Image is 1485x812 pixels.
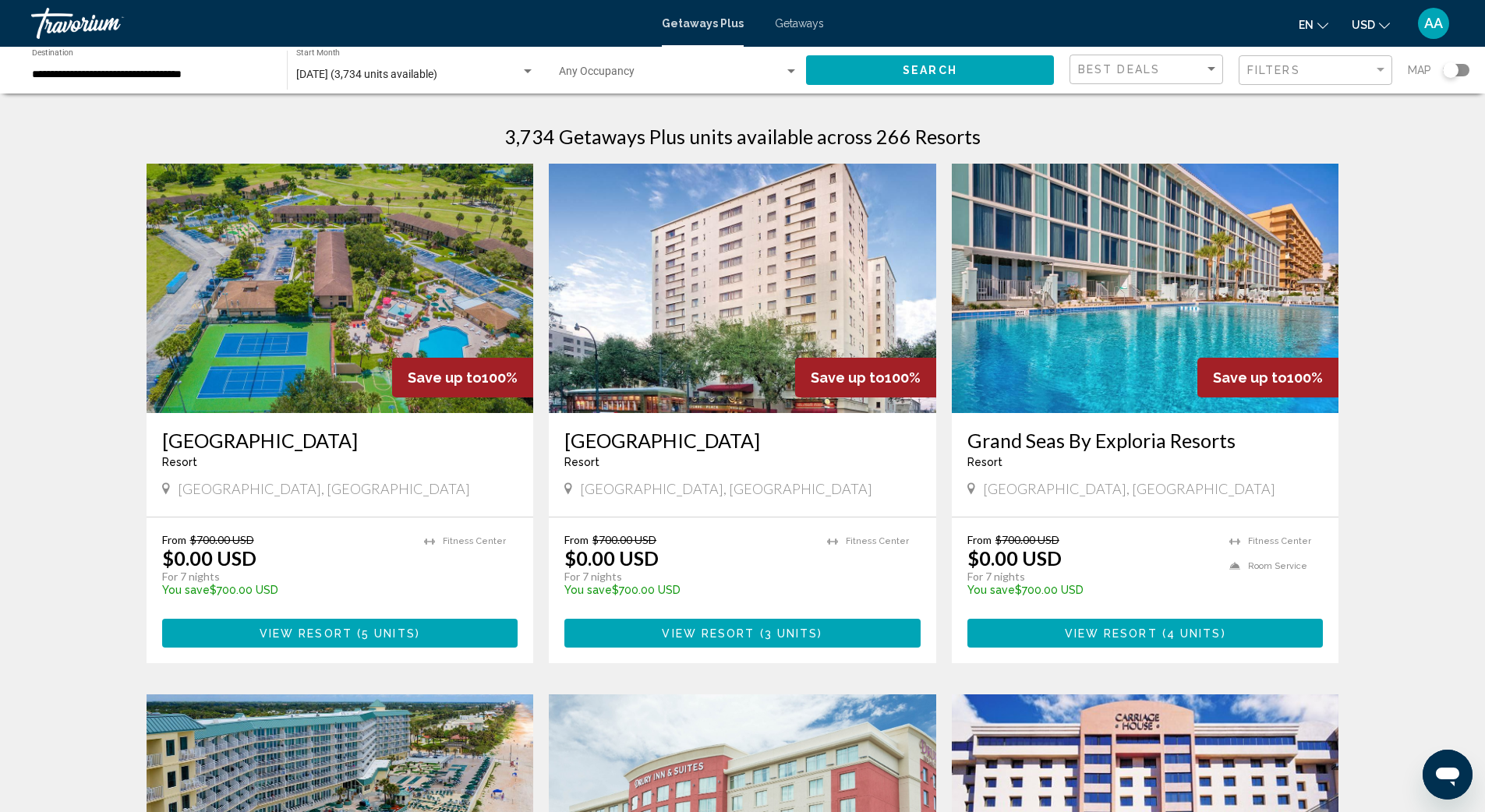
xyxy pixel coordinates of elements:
[1424,16,1443,31] span: AA
[795,358,936,397] div: 100%
[162,584,409,596] p: $700.00 USD
[352,627,420,640] span: ( )
[564,570,811,584] p: For 7 nights
[967,456,1002,468] span: Resort
[564,533,589,546] span: From
[443,536,506,546] span: Fitness Center
[806,55,1054,84] button: Search
[1213,369,1287,386] span: Save up to
[1247,64,1300,76] span: Filters
[147,164,534,413] img: ii_leh1.jpg
[967,570,1215,584] p: For 7 nights
[765,627,819,640] span: 3 units
[564,619,921,648] button: View Resort(3 units)
[549,164,936,413] img: ii_avp1.jpg
[755,627,823,640] span: ( )
[1078,63,1160,76] span: Best Deals
[1408,59,1431,81] span: Map
[1239,55,1392,86] button: Filter
[967,429,1324,452] a: Grand Seas By Exploria Resorts
[564,456,599,468] span: Resort
[967,584,1015,596] span: You save
[31,8,646,39] a: Travorium
[362,627,415,640] span: 5 units
[967,619,1324,648] button: View Resort(4 units)
[564,429,921,452] a: [GEOGRAPHIC_DATA]
[662,627,755,640] span: View Resort
[1352,13,1390,36] button: Change currency
[1248,561,1307,571] span: Room Service
[162,570,409,584] p: For 7 nights
[162,546,256,570] p: $0.00 USD
[967,546,1062,570] p: $0.00 USD
[983,480,1275,497] span: [GEOGRAPHIC_DATA], [GEOGRAPHIC_DATA]
[967,584,1215,596] p: $700.00 USD
[1423,750,1473,800] iframe: Button to launch messaging window
[952,164,1339,413] img: ii_gsr1.jpg
[178,480,470,497] span: [GEOGRAPHIC_DATA], [GEOGRAPHIC_DATA]
[162,584,210,596] span: You save
[504,125,981,148] h1: 3,734 Getaways Plus units available across 266 Resorts
[592,533,656,546] span: $700.00 USD
[162,456,197,468] span: Resort
[1078,63,1218,76] mat-select: Sort by
[1065,627,1158,640] span: View Resort
[564,584,612,596] span: You save
[846,536,909,546] span: Fitness Center
[260,627,352,640] span: View Resort
[392,358,533,397] div: 100%
[903,65,957,77] span: Search
[190,533,254,546] span: $700.00 USD
[1248,536,1311,546] span: Fitness Center
[564,546,659,570] p: $0.00 USD
[580,480,872,497] span: [GEOGRAPHIC_DATA], [GEOGRAPHIC_DATA]
[162,619,518,648] button: View Resort(5 units)
[408,369,482,386] span: Save up to
[662,17,744,30] a: Getaways Plus
[811,369,885,386] span: Save up to
[1299,13,1328,36] button: Change language
[162,429,518,452] a: [GEOGRAPHIC_DATA]
[1158,627,1226,640] span: ( )
[1167,627,1222,640] span: 4 units
[1197,358,1338,397] div: 100%
[162,533,186,546] span: From
[775,17,824,30] a: Getaways
[967,533,992,546] span: From
[1413,7,1454,40] button: User Menu
[1352,19,1375,31] span: USD
[995,533,1059,546] span: $700.00 USD
[296,68,437,80] span: [DATE] (3,734 units available)
[1299,19,1314,31] span: en
[564,584,811,596] p: $700.00 USD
